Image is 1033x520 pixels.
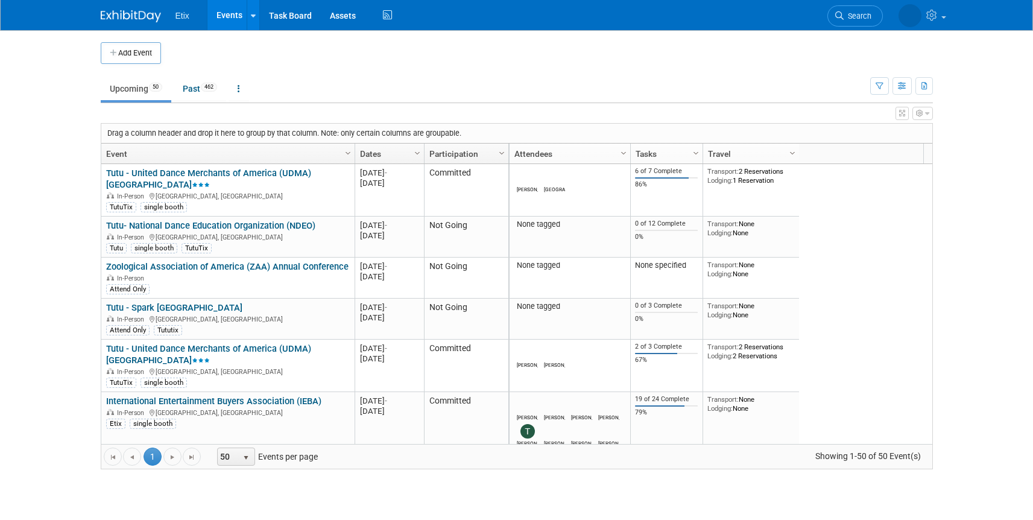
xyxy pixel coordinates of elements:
a: Column Settings [617,144,630,162]
span: Lodging: [707,311,733,319]
span: Lodging: [707,270,733,278]
a: Tutu- National Dance Education Organization (NDEO) [106,220,315,231]
img: Maddie Warren (Snider) [520,398,535,413]
div: single booth [141,202,187,212]
img: Wendy Beasley [899,4,921,27]
img: Dennis Scanlon [602,398,616,413]
div: 19 of 24 Complete [635,395,698,404]
a: Column Settings [689,144,703,162]
div: [GEOGRAPHIC_DATA], [GEOGRAPHIC_DATA] [106,232,349,242]
span: 50 [218,448,238,465]
img: Jeff White [575,424,589,439]
div: Michael Reklis [571,413,592,420]
img: In-Person Event [107,274,114,281]
div: Drag a column header and drop it here to group by that column. Note: only certain columns are gro... [101,124,932,143]
a: Go to the previous page [123,448,141,466]
div: TutuTix [106,202,136,212]
div: 0% [635,315,698,323]
span: In-Person [117,368,148,376]
div: Etix [106,419,125,428]
div: [GEOGRAPHIC_DATA], [GEOGRAPHIC_DATA] [106,366,349,376]
div: [DATE] [360,178,419,188]
div: Sydney Lyman [544,185,565,192]
div: None None [707,395,794,413]
td: Not Going [424,217,508,258]
div: [DATE] [360,354,419,364]
div: 2 of 3 Complete [635,343,698,351]
span: Column Settings [343,148,353,158]
div: Attend Only [106,325,150,335]
div: [DATE] [360,312,419,323]
img: Courtney Barwick [548,398,562,413]
div: TutuTix [106,378,136,387]
a: Go to the next page [163,448,182,466]
span: Column Settings [497,148,507,158]
span: - [385,221,387,230]
img: Sydney Lyman [548,170,562,185]
div: [DATE] [360,168,419,178]
a: Go to the last page [183,448,201,466]
div: [GEOGRAPHIC_DATA], [GEOGRAPHIC_DATA] [106,314,349,324]
div: single booth [141,378,187,387]
span: 1 [144,448,162,466]
div: 2 Reservations 2 Reservations [707,343,794,360]
a: Search [827,5,883,27]
a: Zoological Association of America (ZAA) Annual Conference [106,261,349,272]
div: 6 of 7 Complete [635,167,698,176]
a: International Entertainment Buyers Association (IEBA) [106,396,321,407]
div: 0 of 3 Complete [635,302,698,310]
div: [DATE] [360,302,419,312]
span: Lodging: [707,404,733,413]
div: [GEOGRAPHIC_DATA], [GEOGRAPHIC_DATA] [106,191,349,201]
img: Lakisha Cooper [548,346,562,360]
a: Tutu - United Dance Merchants of America (UDMA) [GEOGRAPHIC_DATA] [106,343,311,366]
div: 86% [635,180,698,189]
div: None specified [635,261,698,270]
div: Maddie Warren (Snider) [517,413,538,420]
span: 462 [201,83,217,92]
a: Tutu - United Dance Merchants of America (UDMA) [GEOGRAPHIC_DATA] [106,168,311,190]
img: Marshall Pred [548,424,562,439]
span: Go to the first page [108,452,118,462]
span: Go to the previous page [127,452,137,462]
div: 2 Reservations 1 Reservation [707,167,794,185]
div: Attend Only [106,284,150,294]
span: Go to the next page [168,452,177,462]
div: single booth [131,243,177,253]
img: In-Person Event [107,233,114,239]
div: single booth [130,419,176,428]
div: Dennis Scanlon [598,413,619,420]
span: Search [844,11,871,21]
div: Tutu [106,243,127,253]
div: [DATE] [360,406,419,416]
img: Michael Reklis [575,398,589,413]
span: Go to the last page [187,452,197,462]
div: 67% [635,356,698,364]
span: Events per page [201,448,330,466]
img: Jason Huie [602,424,616,439]
img: Brandi Vickers [520,346,535,360]
a: Column Settings [495,144,508,162]
div: None tagged [514,261,625,270]
span: Column Settings [691,148,701,158]
span: - [385,396,387,405]
img: In-Person Event [107,368,114,374]
div: Jeff White [571,439,592,446]
div: None tagged [514,302,625,311]
span: Transport: [707,261,739,269]
td: Not Going [424,258,508,299]
div: 0 of 12 Complete [635,220,698,228]
div: Brandi Vickers [517,360,538,368]
img: In-Person Event [107,192,114,198]
span: select [241,453,251,463]
div: [DATE] [360,261,419,271]
div: [DATE] [360,271,419,282]
div: None None [707,261,794,278]
span: Lodging: [707,229,733,237]
a: Column Settings [786,144,799,162]
span: - [385,303,387,312]
a: Tutu - Spark [GEOGRAPHIC_DATA] [106,302,242,313]
div: [DATE] [360,396,419,406]
a: Travel [708,144,791,164]
span: - [385,262,387,271]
